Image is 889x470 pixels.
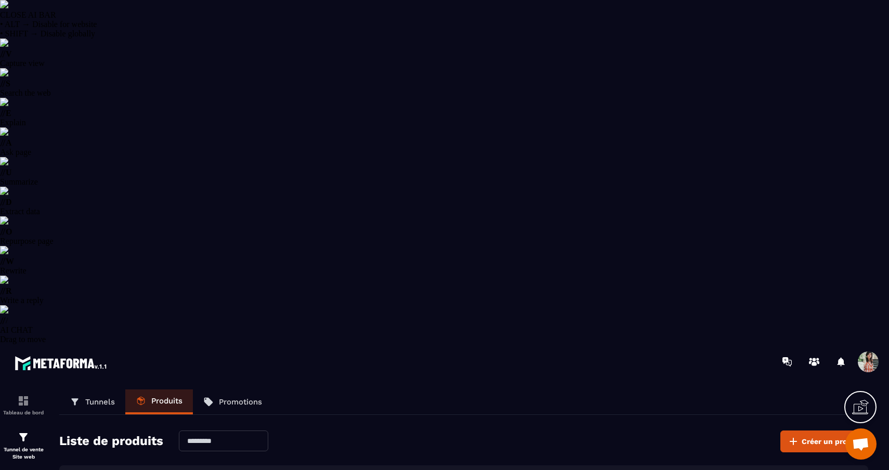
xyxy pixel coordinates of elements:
[17,395,30,407] img: formation
[125,389,193,414] a: Produits
[3,387,44,423] a: formationformationTableau de bord
[15,354,108,372] img: logo
[85,397,115,407] p: Tunnels
[59,430,163,452] h2: Liste de produits
[219,397,262,407] p: Promotions
[780,430,868,452] button: Créer un produit
[845,428,877,460] div: Ouvrir le chat
[59,389,125,414] a: Tunnels
[151,396,182,406] p: Produits
[3,446,44,461] p: Tunnel de vente Site web
[3,423,44,468] a: formationformationTunnel de vente Site web
[17,431,30,443] img: formation
[193,389,272,414] a: Promotions
[3,410,44,415] p: Tableau de bord
[802,436,861,447] span: Créer un produit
